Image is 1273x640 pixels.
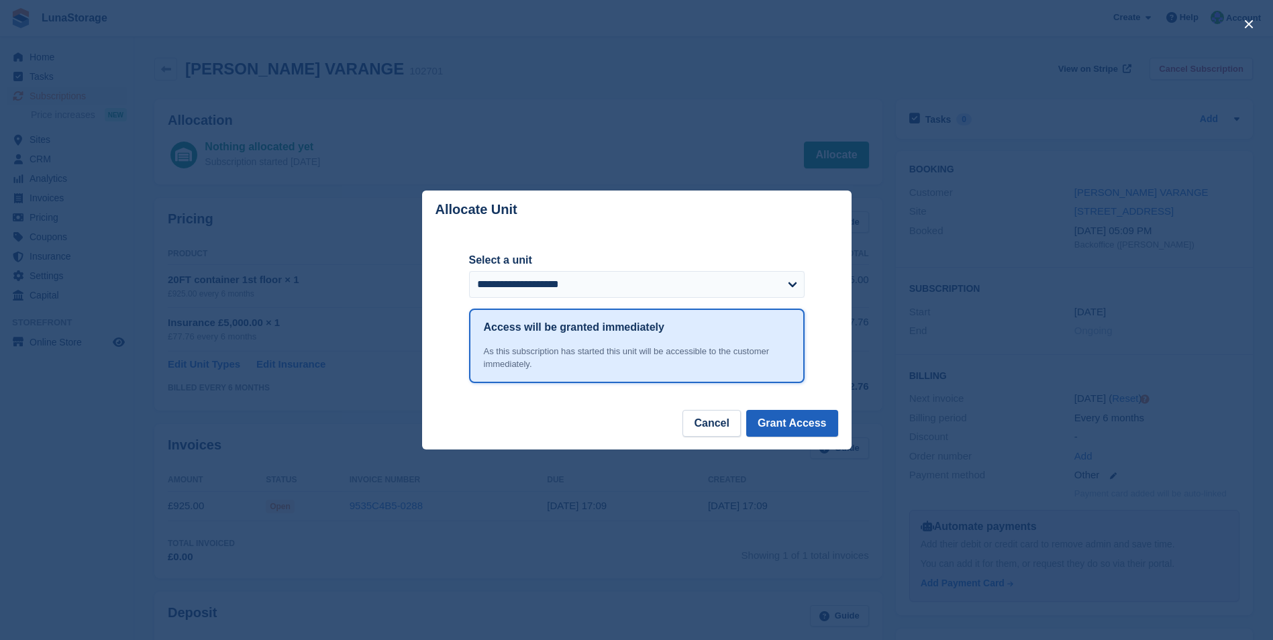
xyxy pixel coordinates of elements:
label: Select a unit [469,252,805,268]
button: close [1238,13,1260,35]
p: Allocate Unit [436,202,517,217]
h1: Access will be granted immediately [484,319,664,335]
button: Cancel [682,410,740,437]
button: Grant Access [746,410,838,437]
div: As this subscription has started this unit will be accessible to the customer immediately. [484,345,790,371]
